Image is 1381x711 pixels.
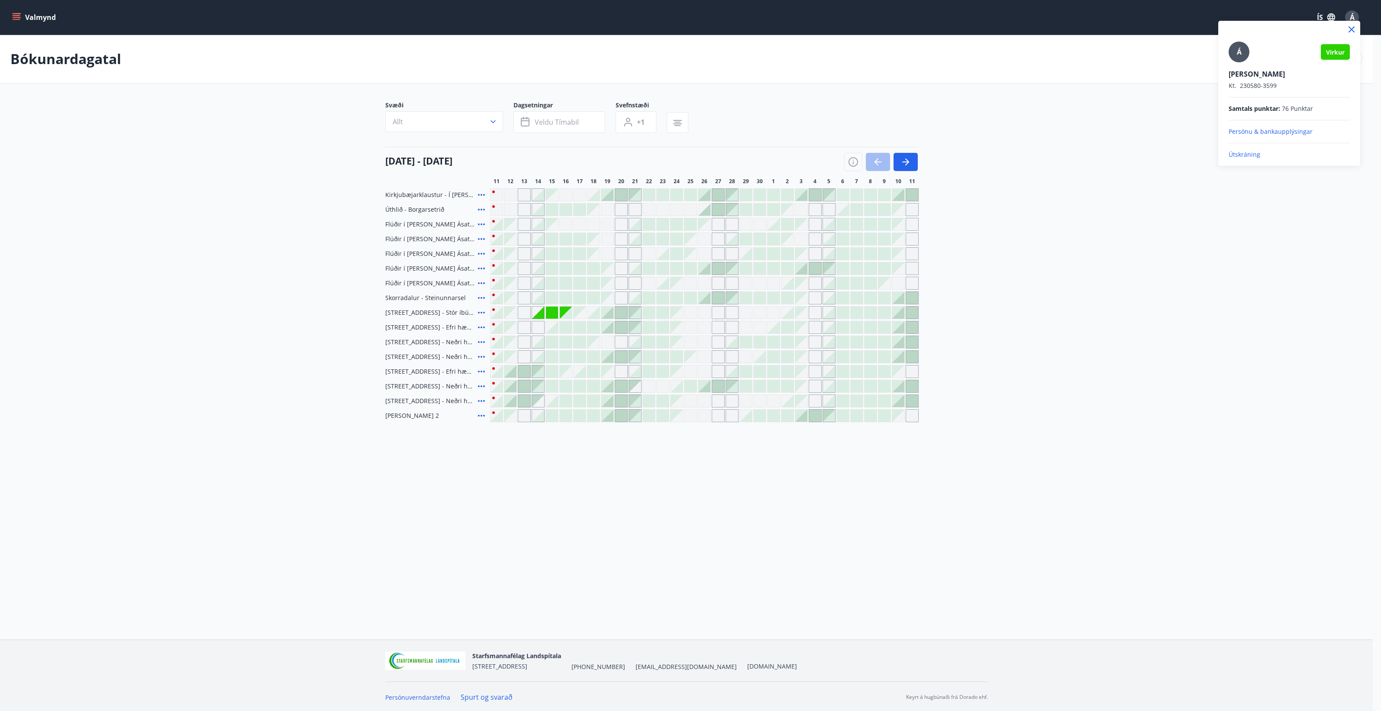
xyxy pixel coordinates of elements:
[1282,104,1313,113] span: 76 Punktar
[1326,48,1345,56] span: Virkur
[1229,127,1350,136] p: Persónu & bankaupplýsingar
[1229,81,1350,90] p: 230580-3599
[1229,81,1236,90] span: Kt.
[1237,47,1242,57] span: Á
[1229,69,1350,79] p: [PERSON_NAME]
[1229,150,1350,159] p: Útskráning
[1229,104,1280,113] span: Samtals punktar :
